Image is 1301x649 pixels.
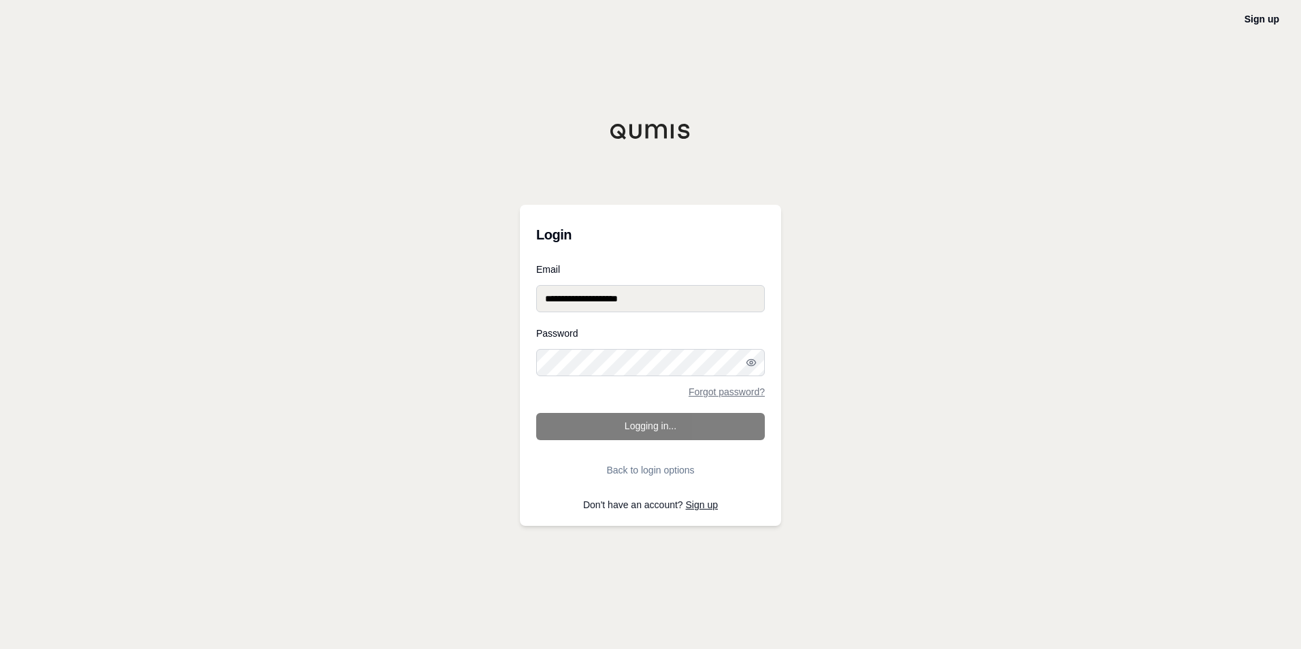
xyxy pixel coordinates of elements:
[610,123,691,139] img: Qumis
[536,456,765,484] button: Back to login options
[536,500,765,510] p: Don't have an account?
[1245,14,1279,24] a: Sign up
[536,329,765,338] label: Password
[689,387,765,397] a: Forgot password?
[536,265,765,274] label: Email
[536,221,765,248] h3: Login
[686,499,718,510] a: Sign up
